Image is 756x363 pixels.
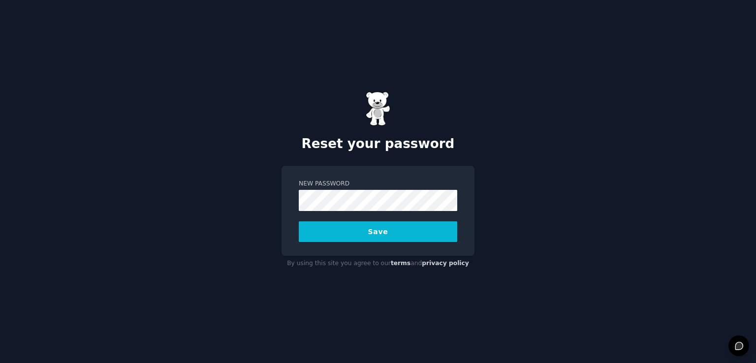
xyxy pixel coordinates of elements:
label: New Password [299,180,457,188]
div: By using this site you agree to our and [282,256,474,272]
button: Save [299,221,457,242]
a: terms [391,260,410,267]
img: Gummy Bear [366,91,390,126]
h2: Reset your password [282,136,474,152]
a: privacy policy [422,260,469,267]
